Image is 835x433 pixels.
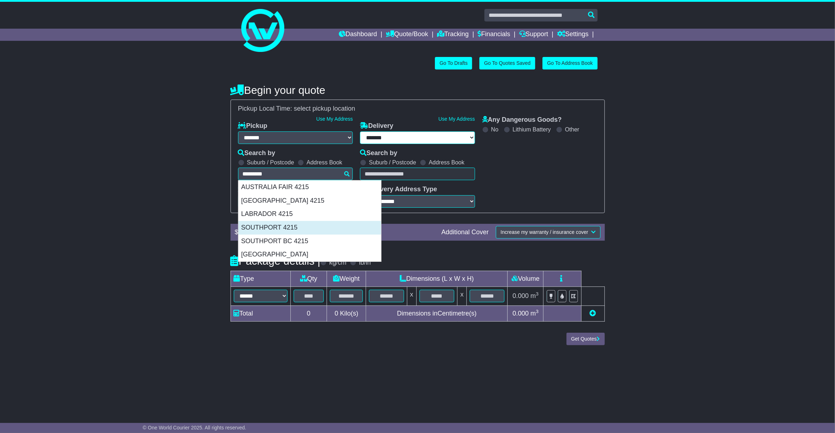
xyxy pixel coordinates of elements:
td: Total [231,305,290,321]
label: Other [565,126,579,133]
td: x [457,287,467,305]
a: Add new item [590,310,596,317]
a: Settings [557,29,589,41]
label: Address Book [429,159,465,166]
span: m [531,292,539,299]
td: Qty [290,271,327,287]
span: 0.000 [513,310,529,317]
label: Delivery Address Type [360,186,437,193]
td: Kilo(s) [327,305,366,321]
a: Quote/Book [386,29,428,41]
span: 0.000 [513,292,529,299]
span: 0 [335,310,338,317]
a: Go To Address Book [542,57,597,69]
span: Increase my warranty / insurance cover [500,229,588,235]
td: Dimensions in Centimetre(s) [366,305,508,321]
button: Increase my warranty / insurance cover [496,226,600,239]
td: Type [231,271,290,287]
td: x [407,287,416,305]
sup: 3 [536,309,539,314]
h4: Begin your quote [231,84,605,96]
td: 0 [290,305,327,321]
label: Search by [360,149,397,157]
sup: 3 [536,291,539,297]
div: Additional Cover [438,228,492,236]
span: m [531,310,539,317]
div: $ FreightSafe warranty included [231,228,438,236]
label: No [491,126,498,133]
span: select pickup location [294,105,355,112]
td: Volume [508,271,544,287]
div: LABRADOR 4215 [238,207,381,221]
label: Delivery [360,122,393,130]
a: Dashboard [339,29,377,41]
span: © One World Courier 2025. All rights reserved. [143,425,246,430]
label: kg/cm [329,259,346,267]
label: Lithium Battery [513,126,551,133]
a: Go To Quotes Saved [479,57,535,69]
div: [GEOGRAPHIC_DATA] 4215 [238,194,381,208]
label: Search by [238,149,275,157]
div: SOUTHPORT BC 4215 [238,235,381,248]
label: Suburb / Postcode [369,159,416,166]
td: Weight [327,271,366,287]
td: Dimensions (L x W x H) [366,271,508,287]
label: lb/in [359,259,371,267]
div: [GEOGRAPHIC_DATA] [238,248,381,261]
a: Financials [478,29,510,41]
label: Suburb / Postcode [247,159,294,166]
h4: Package details | [231,255,321,267]
button: Get Quotes [566,333,605,345]
a: Support [519,29,548,41]
a: Tracking [437,29,469,41]
label: Address Book [307,159,342,166]
a: Use My Address [438,116,475,122]
label: Any Dangerous Goods? [482,116,562,124]
a: Use My Address [316,116,353,122]
div: Pickup Local Time: [234,105,601,113]
label: Pickup [238,122,267,130]
div: AUSTRALIA FAIR 4215 [238,181,381,194]
a: Go To Drafts [435,57,472,69]
div: SOUTHPORT 4215 [238,221,381,235]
